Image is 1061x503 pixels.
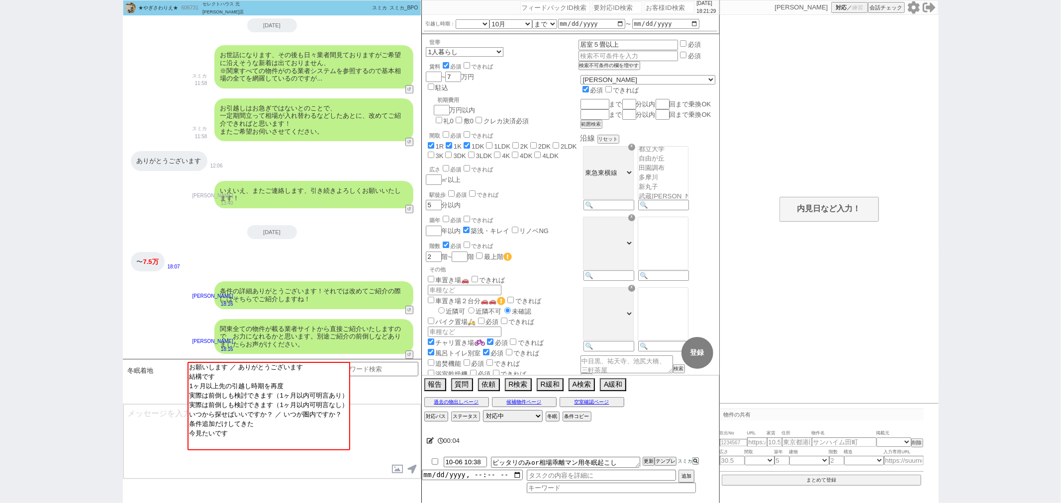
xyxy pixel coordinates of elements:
button: 追加 [678,470,694,483]
button: 冬眠 [546,412,560,421]
div: お引越しはお急ぎではないとのことで、 一定期間立って相場が入れ替わるなどしたあとに、改めてご紹介できればと思います！ またご希望お伺いさせてください。 [214,98,413,141]
span: スミカ [676,458,692,464]
div: [DATE] [247,18,297,32]
p: [PERSON_NAME] [193,192,233,200]
div: ★やぎさわりえ★ [137,4,179,12]
button: 対応パス [424,412,448,421]
input: 車種など [428,285,501,295]
button: テンプレ [655,457,676,466]
button: 空室確認ページ [560,397,624,407]
button: ↺ [405,85,413,93]
span: スミカ_BPO [389,5,418,10]
div: ありがとうございます [131,151,207,171]
option: 多摩川 [638,173,688,182]
p: 18:16 [193,345,233,353]
option: 実際は前倒しも検討できます（1ヶ月以内可明言なし） [189,401,349,410]
img: 0hxBWD8vLAJ216PTWcxyZZEgptJAdZTH5_AV89CE04KllDCGA9BghhDEk6cFRHDmkzBlo6Ak8_fVp2LlALZGvbWX0NeVpDCWY... [125,2,136,13]
p: 18:16 [193,300,233,308]
button: A検索 [569,378,595,391]
input: キーワード [527,483,696,493]
input: 🔍キーワード検索 [325,362,419,376]
option: 武蔵[PERSON_NAME] [638,192,688,201]
p: 18:21:29 [697,7,716,15]
p: [PERSON_NAME] [193,337,233,345]
option: 都立大学 [638,145,688,154]
div: セレクトハウス 元[PERSON_NAME]店 [202,0,252,15]
div: お世話になります、その後も日々業者間見ておりますがご希望に沿えそうな新着は出ておりません、 ※関東すべての物件がのる業者システムを参照するので基本相場の全てを網羅しているのですが... [214,45,413,88]
button: 登録 [681,337,713,369]
button: ↺ [405,205,413,213]
button: R検索 [505,378,532,391]
button: 候補物件ページ [492,397,557,407]
button: ↺ [405,306,413,314]
button: ↺ [405,138,413,146]
input: タスクの内容を詳細に [527,470,676,481]
option: 1ヶ月以上先の引越し時期を再度 [189,382,349,391]
option: 結構です [189,372,349,382]
div: 〜 [131,252,165,272]
option: いつから探せばいいですか？ ／ いつが圏内ですか？ [189,410,349,419]
div: [DATE] [247,225,297,239]
p: 18:07 [168,263,180,271]
option: 新丸子 [638,182,688,192]
button: 過去の物出しページ [424,397,489,407]
input: お客様ID検索 [645,1,694,13]
option: 今見たいです [189,429,349,438]
p: [PERSON_NAME] [193,292,233,300]
span: 冬眠着地 [128,367,154,375]
p: スミカ [193,125,207,133]
button: 条件コピー [563,412,591,421]
p: 13:40 [193,199,233,207]
span: 7.5万 [143,258,159,265]
button: ステータス [451,412,480,421]
span: スミカ [372,5,387,10]
button: 質問 [451,378,473,391]
p: 11:58 [193,133,207,141]
input: 車種など [428,327,501,337]
option: 自由が丘 [638,154,688,164]
span: 00:04 [444,437,460,444]
option: 条件追加だけしてきた [189,419,349,429]
button: 依頼 [478,378,500,391]
p: スミカ [193,72,207,80]
button: R緩和 [537,378,564,391]
button: 更新 [643,457,655,466]
button: 報告 [424,378,446,391]
div: いえいえ、またご連絡します、引き続きよろしくお願いいたします！ [214,181,413,208]
p: 12:06 [210,162,223,170]
option: 実際は前倒しも検討できます（1ヶ月以内可明言あり） [189,391,349,401]
button: ↺ [405,350,413,359]
input: 要対応ID検索 [592,1,642,13]
input: フィードバックID検索 [520,1,590,13]
div: 関東全ての物件が載る業者サイトから直接ご紹介いたしますので、お力になれるかと思います。別途ご紹介の前倒しなどありましたらお声がけください。 [214,319,413,354]
option: 田園調布 [638,164,688,173]
option: お願いします ／ ありがとうございます [189,363,349,372]
div: 606731 [179,4,201,12]
div: 条件の詳細ありがとうございます！それでは改めてご紹介の際にはそちらでご紹介しますね！ [214,281,413,309]
button: A緩和 [600,378,626,391]
p: 11:58 [193,80,207,87]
